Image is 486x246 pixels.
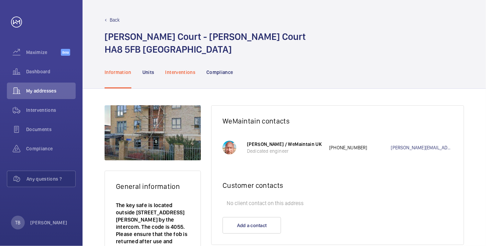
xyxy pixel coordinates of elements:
h2: General information [116,182,190,191]
p: Interventions [165,69,196,76]
h2: Customer contacts [223,181,453,190]
p: No client contact on this address [223,196,453,210]
p: [PERSON_NAME] [30,219,67,226]
p: [PHONE_NUMBER] [329,144,391,151]
span: My addresses [26,87,76,94]
p: Compliance [206,69,233,76]
a: [PERSON_NAME][EMAIL_ADDRESS][DOMAIN_NAME] [391,144,453,151]
span: Beta [61,49,70,56]
span: Compliance [26,145,76,152]
h1: [PERSON_NAME] Court - [PERSON_NAME] Court HA8 5FB [GEOGRAPHIC_DATA] [105,30,306,56]
p: TB [15,219,20,226]
p: Units [142,69,154,76]
h2: WeMaintain contacts [223,117,453,125]
p: Back [110,17,120,23]
span: Maximize [26,49,61,56]
span: Dashboard [26,68,76,75]
p: Dedicated engineer [247,148,322,154]
span: Any questions ? [26,175,75,182]
p: [PERSON_NAME] / WeMaintain UK [247,141,322,148]
p: Information [105,69,131,76]
span: Interventions [26,107,76,114]
button: Add a contact [223,217,281,234]
span: Documents [26,126,76,133]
